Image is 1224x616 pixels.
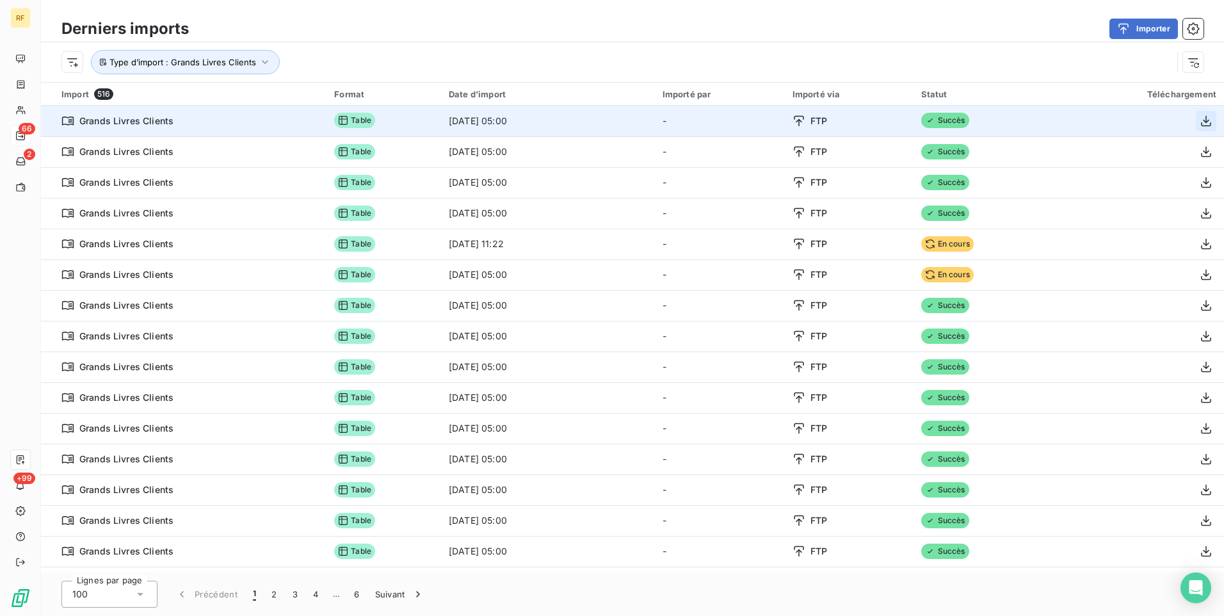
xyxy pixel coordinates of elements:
[810,115,827,127] span: FTP
[79,483,173,496] span: Grands Livres Clients
[921,359,969,375] span: Succès
[441,567,655,597] td: [DATE] 05:00
[79,391,173,404] span: Grands Livres Clients
[810,514,827,527] span: FTP
[334,421,375,436] span: Table
[79,238,173,250] span: Grands Livres Clients
[921,482,969,498] span: Succès
[168,581,245,608] button: Précédent
[655,536,785,567] td: -
[79,514,173,527] span: Grands Livres Clients
[109,57,256,67] span: Type d’import : Grands Livres Clients
[441,444,655,474] td: [DATE] 05:00
[334,451,375,467] span: Table
[441,413,655,444] td: [DATE] 05:00
[72,588,88,601] span: 100
[921,298,969,313] span: Succès
[921,390,969,405] span: Succès
[810,453,827,466] span: FTP
[921,113,969,128] span: Succès
[810,299,827,312] span: FTP
[13,473,35,484] span: +99
[334,359,375,375] span: Table
[441,259,655,290] td: [DATE] 05:00
[921,236,974,252] span: En cours
[334,390,375,405] span: Table
[334,482,375,498] span: Table
[79,361,173,373] span: Grands Livres Clients
[79,422,173,435] span: Grands Livres Clients
[334,89,433,99] div: Format
[655,382,785,413] td: -
[334,175,375,190] span: Table
[441,536,655,567] td: [DATE] 05:00
[655,198,785,229] td: -
[921,451,969,467] span: Succès
[810,268,827,281] span: FTP
[264,581,284,608] button: 2
[79,145,173,158] span: Grands Livres Clients
[245,581,264,608] button: 1
[61,88,319,100] div: Import
[441,505,655,536] td: [DATE] 05:00
[334,267,375,282] span: Table
[441,136,655,167] td: [DATE] 05:00
[1109,19,1178,39] button: Importer
[334,236,375,252] span: Table
[663,89,777,99] div: Importé par
[793,89,906,99] div: Importé via
[10,588,31,608] img: Logo LeanPay
[921,513,969,528] span: Succès
[253,588,256,601] span: 1
[921,267,974,282] span: En cours
[921,89,1044,99] div: Statut
[1180,572,1211,603] div: Open Intercom Messenger
[346,581,367,608] button: 6
[810,238,827,250] span: FTP
[334,328,375,344] span: Table
[334,206,375,221] span: Table
[19,123,35,134] span: 66
[810,361,827,373] span: FTP
[10,8,31,28] div: RF
[367,581,432,608] button: Suivant
[334,544,375,559] span: Table
[655,106,785,136] td: -
[441,382,655,413] td: [DATE] 05:00
[79,268,173,281] span: Grands Livres Clients
[810,145,827,158] span: FTP
[441,167,655,198] td: [DATE] 05:00
[441,321,655,352] td: [DATE] 05:00
[79,545,173,558] span: Grands Livres Clients
[655,167,785,198] td: -
[921,544,969,559] span: Succès
[1059,89,1216,99] div: Téléchargement
[655,229,785,259] td: -
[441,474,655,505] td: [DATE] 05:00
[810,483,827,496] span: FTP
[655,444,785,474] td: -
[334,113,375,128] span: Table
[655,352,785,382] td: -
[449,89,647,99] div: Date d’import
[24,149,35,160] span: 2
[305,581,326,608] button: 4
[79,176,173,189] span: Grands Livres Clients
[810,176,827,189] span: FTP
[810,207,827,220] span: FTP
[655,567,785,597] td: -
[441,198,655,229] td: [DATE] 05:00
[441,106,655,136] td: [DATE] 05:00
[810,545,827,558] span: FTP
[79,299,173,312] span: Grands Livres Clients
[91,50,280,74] button: Type d’import : Grands Livres Clients
[655,321,785,352] td: -
[79,207,173,220] span: Grands Livres Clients
[285,581,305,608] button: 3
[655,290,785,321] td: -
[655,259,785,290] td: -
[655,474,785,505] td: -
[810,391,827,404] span: FTP
[334,513,375,528] span: Table
[79,115,173,127] span: Grands Livres Clients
